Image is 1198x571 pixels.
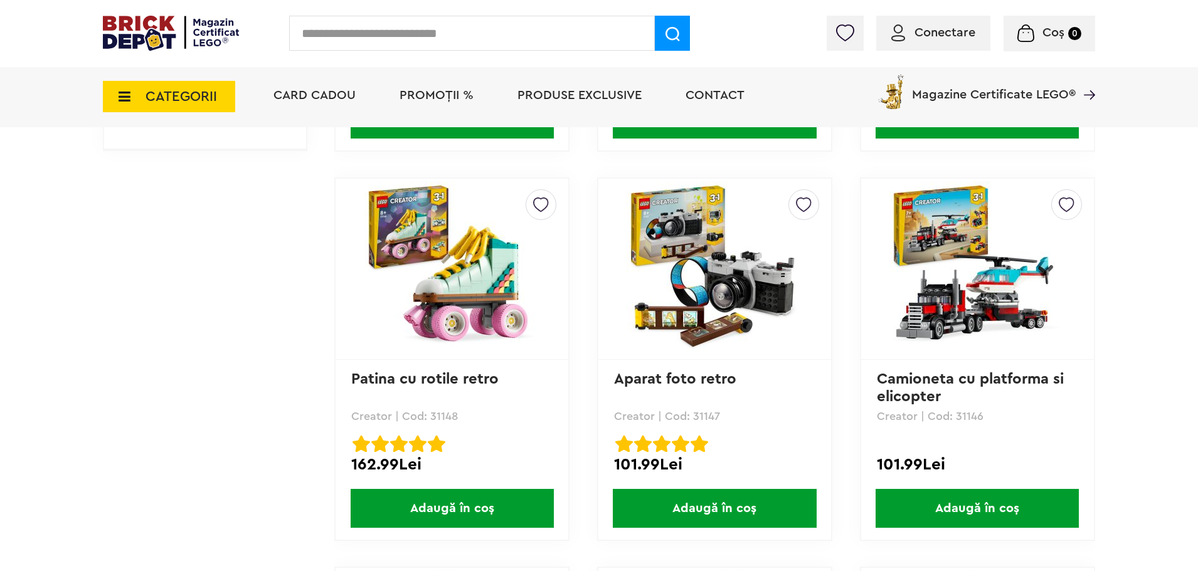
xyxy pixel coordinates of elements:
p: Creator | Cod: 31146 [877,411,1078,422]
div: 101.99Lei [614,456,815,473]
div: 162.99Lei [351,456,553,473]
img: Evaluare cu stele [672,435,689,453]
img: Camioneta cu platforma si elicopter [889,181,1065,357]
p: Creator | Cod: 31147 [614,411,815,422]
img: Evaluare cu stele [409,435,427,453]
img: Evaluare cu stele [390,435,408,453]
span: Adaugă în coș [613,489,816,528]
a: PROMOȚII % [400,89,474,102]
span: CATEGORII [146,90,217,103]
img: Evaluare cu stele [634,435,652,453]
span: Conectare [914,26,975,39]
a: Card Cadou [273,89,356,102]
img: Evaluare cu stele [615,435,633,453]
img: Evaluare cu stele [428,435,445,453]
a: Produse exclusive [517,89,642,102]
a: Aparat foto retro [614,372,736,387]
img: Evaluare cu stele [691,435,708,453]
p: Creator | Cod: 31148 [351,411,553,422]
span: Adaugă în coș [876,489,1079,528]
a: Patina cu rotile retro [351,372,499,387]
img: Aparat foto retro [627,181,802,357]
img: Patina cu rotile retro [364,181,540,357]
a: Camioneta cu platforma si elicopter [877,372,1068,404]
span: Magazine Certificate LEGO® [912,72,1076,101]
img: Evaluare cu stele [371,435,389,453]
small: 0 [1068,27,1081,40]
span: Adaugă în coș [351,489,554,528]
img: Evaluare cu stele [353,435,370,453]
a: Adaugă în coș [861,489,1094,528]
img: Evaluare cu stele [653,435,671,453]
span: Coș [1042,26,1064,39]
a: Adaugă în coș [336,489,568,528]
a: Contact [686,89,745,102]
a: Magazine Certificate LEGO® [1076,72,1095,85]
a: Adaugă în coș [598,489,831,528]
a: Conectare [891,26,975,39]
div: 101.99Lei [877,456,1078,473]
